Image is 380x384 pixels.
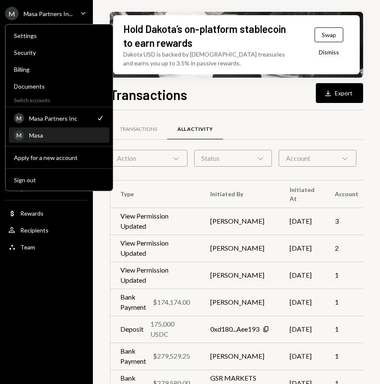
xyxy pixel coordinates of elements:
div: Documents [14,83,104,90]
a: Billing [9,62,109,77]
td: [DATE] [280,316,325,343]
button: Apply for a new account [9,150,109,165]
td: 3 [325,208,369,235]
td: 1 [325,343,369,370]
td: 1 [325,289,369,316]
div: Billing [14,66,104,73]
div: Dakota USD is backed by [DEMOGRAPHIC_DATA] treasuries and earns you up to 3.5% in passive rewards. [123,50,293,68]
div: Security [14,49,104,56]
td: [PERSON_NAME] [200,343,280,370]
a: Transactions [110,119,167,140]
td: View Permission Updated [110,235,200,262]
div: Sign out [14,176,104,184]
a: All Activity [167,119,223,140]
a: Rewards [5,206,88,221]
div: Bank Payment [120,292,146,312]
button: Swap [315,27,343,42]
th: Initiated At [280,181,325,208]
td: [DATE] [280,262,325,289]
th: Initiated By [200,181,280,208]
a: MMasa [9,127,109,143]
div: Status [194,150,272,167]
td: [DATE] [280,208,325,235]
td: View Permission Updated [110,262,200,289]
div: Switch accounts [5,95,113,103]
td: [PERSON_NAME] [200,208,280,235]
div: Account [279,150,356,167]
div: M [14,113,24,123]
th: Type [110,181,200,208]
td: [PERSON_NAME] [200,262,280,289]
div: Masa Partners Inc [29,115,91,122]
td: [PERSON_NAME] [200,289,280,316]
h1: Transactions [110,86,187,103]
a: Recipients [5,222,88,238]
a: Settings [9,28,109,43]
a: Team [5,239,88,254]
td: [DATE] [280,343,325,370]
td: View Permission Updated [110,208,200,235]
button: Export [316,83,363,103]
div: Apply for a new account [14,154,104,161]
div: M [14,130,24,141]
td: 1 [325,316,369,343]
div: Recipients [20,227,49,234]
div: $279,529.25 [153,351,190,361]
div: Transactions [120,126,157,133]
div: Deposit [120,324,144,334]
div: 175,000 USDC [150,319,190,339]
div: Settings [14,32,104,39]
div: Rewards [20,210,43,217]
td: 2 [325,235,369,262]
div: $174,174.00 [153,297,190,307]
div: Action [110,150,187,167]
button: Dismiss [308,42,350,62]
td: 1 [325,262,369,289]
th: Account [325,181,369,208]
div: Bank Payment [120,346,146,366]
td: [DATE] [280,289,325,316]
div: 0xd180...Aee193 [210,324,259,334]
td: [PERSON_NAME] [200,235,280,262]
a: Documents [9,78,109,94]
div: Team [20,243,35,251]
td: [DATE] [280,235,325,262]
div: Masa Partners In... [24,10,73,17]
button: Sign out [9,173,109,188]
div: Masa [29,132,104,139]
a: Security [9,45,109,60]
div: All Activity [177,126,213,133]
div: Hold Dakota’s on-platform stablecoin to earn rewards [123,22,286,50]
div: M [5,7,19,20]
